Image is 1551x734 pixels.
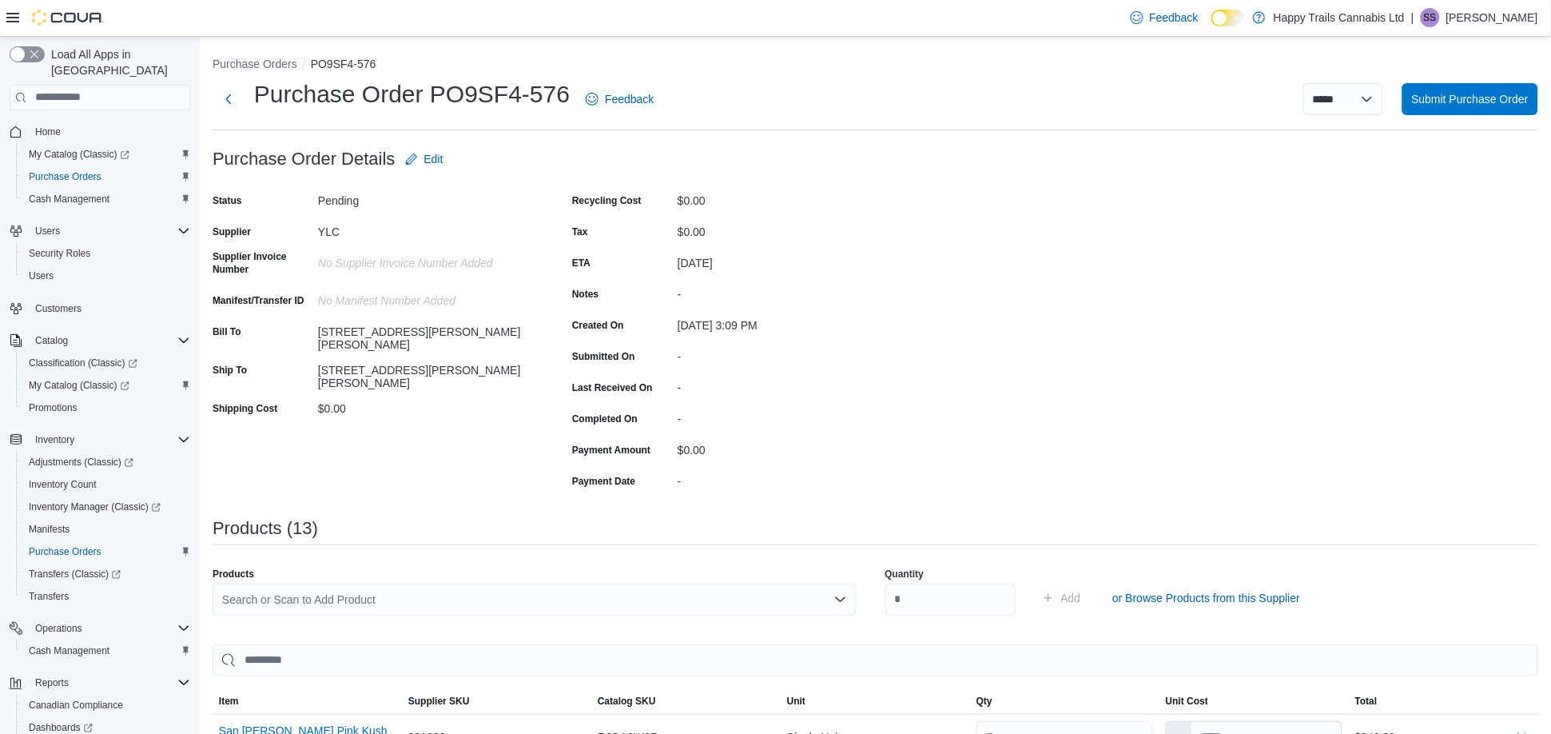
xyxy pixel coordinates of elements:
span: My Catalog (Classic) [29,379,129,392]
a: Manifests [22,520,76,539]
a: My Catalog (Classic) [22,376,136,395]
a: Classification (Classic) [16,352,197,374]
label: Quantity [885,568,925,580]
button: Add [1036,582,1088,614]
a: Feedback [1124,2,1205,34]
span: Manifests [22,520,190,539]
span: Users [29,269,54,282]
div: $0.00 [678,219,892,238]
span: or Browse Products from this Supplier [1112,590,1300,606]
a: Security Roles [22,244,97,263]
button: Purchase Orders [16,166,197,188]
span: Transfers (Classic) [29,568,121,580]
span: Cash Management [22,641,190,660]
div: - [678,406,892,425]
button: Inventory Count [16,473,197,496]
span: Customers [35,302,82,315]
a: Cash Management [22,641,116,660]
span: Purchase Orders [22,167,190,186]
input: Dark Mode [1211,10,1245,26]
button: Manifests [16,518,197,541]
button: Users [16,265,197,287]
a: Customers [29,299,88,318]
button: Reports [29,673,75,692]
span: Classification (Classic) [29,357,137,369]
button: Catalog SKU [591,688,781,714]
div: - [678,281,892,301]
a: Purchase Orders [22,542,108,561]
span: Supplier SKU [408,695,470,708]
a: Transfers (Classic) [16,563,197,585]
button: Security Roles [16,242,197,265]
span: Purchase Orders [29,170,101,183]
label: Supplier Invoice Number [213,250,312,276]
div: YLC [318,219,532,238]
span: Promotions [22,398,190,417]
span: Operations [29,619,190,638]
button: Edit [399,143,450,175]
span: Total [1355,695,1378,708]
div: $0.00 [678,437,892,457]
span: Unit Cost [1166,695,1208,708]
div: No Manifest Number added [318,288,532,307]
span: Dashboards [29,721,93,734]
span: Canadian Compliance [29,699,123,712]
span: My Catalog (Classic) [22,145,190,164]
div: - [678,344,892,363]
p: Happy Trails Cannabis Ltd [1274,8,1405,27]
button: Open list of options [834,593,847,606]
label: Payment Date [572,475,635,488]
button: Total [1349,688,1538,714]
a: Inventory Count [22,475,103,494]
a: Adjustments (Classic) [16,451,197,473]
span: My Catalog (Classic) [22,376,190,395]
button: Unit [781,688,970,714]
a: Inventory Manager (Classic) [16,496,197,518]
span: Inventory Manager (Classic) [22,497,190,517]
a: Feedback [579,83,660,115]
button: Users [3,220,197,242]
button: Operations [29,619,89,638]
span: Promotions [29,401,78,414]
button: Item [213,688,402,714]
span: Edit [424,151,443,167]
span: Transfers (Classic) [22,564,190,584]
label: Shipping Cost [213,402,277,415]
span: Inventory [29,430,190,449]
span: Classification (Classic) [22,353,190,373]
span: Item [219,695,239,708]
button: PO9SF4-576 [311,58,376,70]
a: Classification (Classic) [22,353,144,373]
a: Canadian Compliance [22,696,129,715]
button: Promotions [16,397,197,419]
label: Bill To [213,325,241,338]
a: Cash Management [22,189,116,209]
label: Supplier [213,225,251,238]
span: Adjustments (Classic) [22,453,190,472]
label: Completed On [572,413,638,425]
div: [DATE] 3:09 PM [678,313,892,332]
span: Transfers [29,590,69,603]
label: Payment Amount [572,444,650,457]
div: No Supplier Invoice Number added [318,250,532,269]
a: Transfers [22,587,75,606]
a: Promotions [22,398,84,417]
label: Recycling Cost [572,194,642,207]
a: Purchase Orders [22,167,108,186]
p: [PERSON_NAME] [1446,8,1538,27]
button: Transfers [16,585,197,608]
button: Canadian Compliance [16,694,197,716]
button: Operations [3,617,197,640]
label: Created On [572,319,624,332]
button: Cash Management [16,188,197,210]
a: Users [22,266,60,285]
span: Cash Management [29,193,109,205]
span: Add [1061,590,1081,606]
button: Users [29,221,66,241]
span: Inventory Count [22,475,190,494]
img: Cova [32,10,104,26]
button: Next [213,83,245,115]
div: [STREET_ADDRESS][PERSON_NAME][PERSON_NAME] [318,319,532,351]
button: Catalog [29,331,74,350]
span: Unit [787,695,805,708]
